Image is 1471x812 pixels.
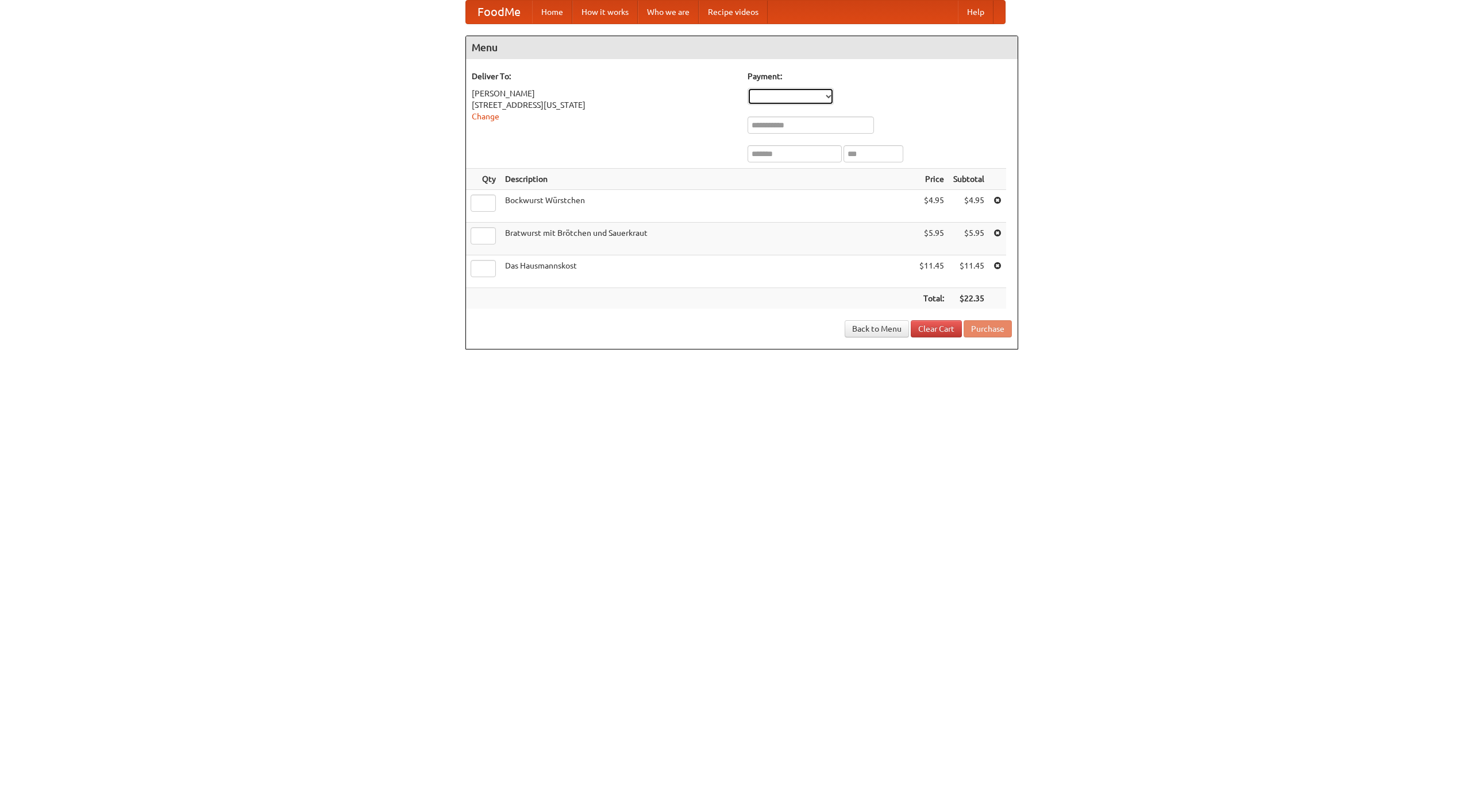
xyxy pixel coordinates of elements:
[949,190,989,223] td: $4.95
[915,223,949,255] td: $5.95
[472,88,736,99] div: [PERSON_NAME]
[964,320,1012,337] button: Purchase
[915,190,949,223] td: $4.95
[532,1,572,24] a: Home
[949,255,989,288] td: $11.45
[466,36,1018,59] h4: Menu
[915,255,949,288] td: $11.45
[466,169,500,190] th: Qty
[949,169,989,190] th: Subtotal
[472,71,736,82] h5: Deliver To:
[915,288,949,309] th: Total:
[472,99,736,111] div: [STREET_ADDRESS][US_STATE]
[500,255,915,288] td: Das Hausmannskost
[472,112,499,121] a: Change
[949,223,989,255] td: $5.95
[748,71,1012,82] h5: Payment:
[500,223,915,255] td: Bratwurst mit Brötchen und Sauerkraut
[500,190,915,223] td: Bockwurst Würstchen
[845,320,909,337] a: Back to Menu
[466,1,532,24] a: FoodMe
[949,288,989,309] th: $22.35
[500,169,915,190] th: Description
[911,320,962,337] a: Clear Cart
[638,1,699,24] a: Who we are
[572,1,638,24] a: How it works
[958,1,993,24] a: Help
[699,1,768,24] a: Recipe videos
[915,169,949,190] th: Price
